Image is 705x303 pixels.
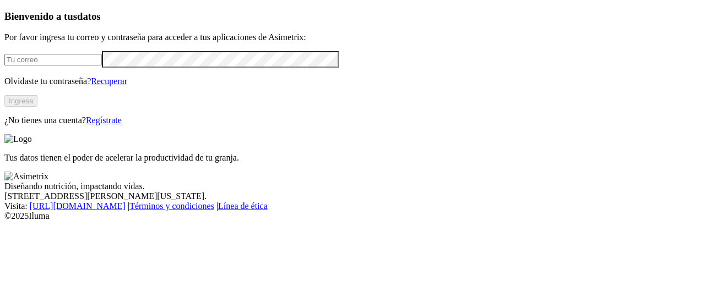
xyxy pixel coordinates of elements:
img: Asimetrix [4,172,48,181]
a: Términos y condiciones [129,201,214,211]
h3: Bienvenido a tus [4,10,701,23]
a: Línea de ética [218,201,268,211]
a: Regístrate [86,115,122,125]
p: Olvidaste tu contraseña? [4,76,701,86]
p: Tus datos tienen el poder de acelerar la productividad de tu granja. [4,153,701,163]
p: Por favor ingresa tu correo y contraseña para acceder a tus aplicaciones de Asimetrix: [4,32,701,42]
span: datos [77,10,101,22]
div: © 2025 Iluma [4,211,701,221]
div: Diseñando nutrición, impactando vidas. [4,181,701,191]
p: ¿No tienes una cuenta? [4,115,701,125]
button: Ingresa [4,95,37,107]
a: [URL][DOMAIN_NAME] [30,201,126,211]
a: Recuperar [91,76,127,86]
div: [STREET_ADDRESS][PERSON_NAME][US_STATE]. [4,191,701,201]
img: Logo [4,134,32,144]
input: Tu correo [4,54,102,65]
div: Visita : | | [4,201,701,211]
